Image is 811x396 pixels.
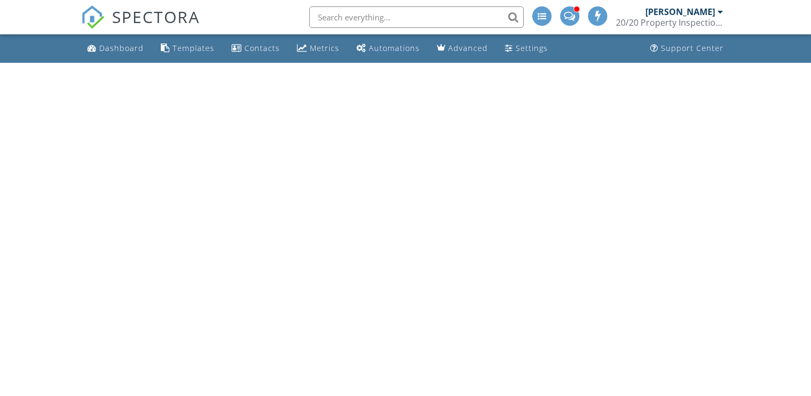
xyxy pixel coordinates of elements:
[310,43,339,53] div: Metrics
[227,39,284,58] a: Contacts
[83,39,148,58] a: Dashboard
[112,5,200,28] span: SPECTORA
[646,39,728,58] a: Support Center
[516,43,548,53] div: Settings
[244,43,280,53] div: Contacts
[369,43,420,53] div: Automations
[309,6,524,28] input: Search everything...
[501,39,552,58] a: Settings
[81,5,105,29] img: The Best Home Inspection Software - Spectora
[645,6,715,17] div: [PERSON_NAME]
[433,39,492,58] a: Advanced
[616,17,723,28] div: 20/20 Property Inspections
[81,14,200,37] a: SPECTORA
[173,43,214,53] div: Templates
[661,43,724,53] div: Support Center
[157,39,219,58] a: Templates
[99,43,144,53] div: Dashboard
[293,39,344,58] a: Metrics
[352,39,424,58] a: Automations (Advanced)
[448,43,488,53] div: Advanced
